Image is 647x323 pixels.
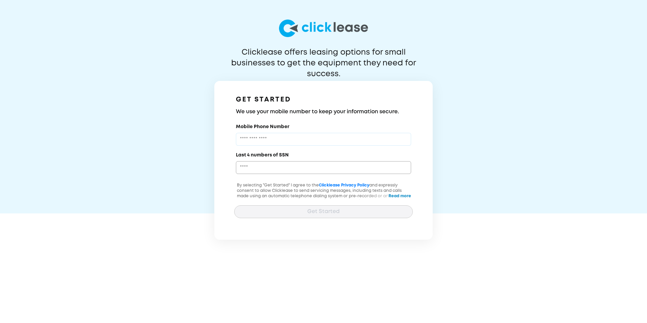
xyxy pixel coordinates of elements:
button: Get Started [234,205,413,218]
p: Clicklease offers leasing options for small businesses to get the equipment they need for success. [215,47,432,69]
img: logo-larg [279,20,368,37]
label: Mobile Phone Number [236,123,289,130]
h1: GET STARTED [236,94,411,105]
label: Last 4 numbers of SSN [236,152,289,158]
h3: We use your mobile number to keep your information secure. [236,108,411,116]
p: By selecting "Get Started" I agree to the and expressly consent to allow Clicklease to send servi... [234,183,413,215]
a: Clicklease Privacy Policy [319,183,369,187]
